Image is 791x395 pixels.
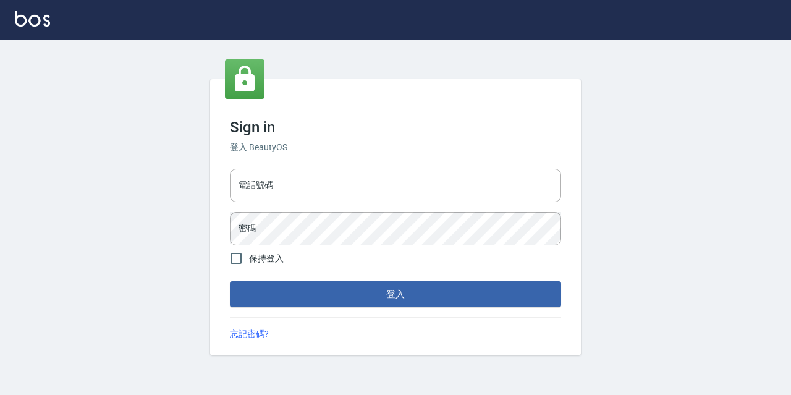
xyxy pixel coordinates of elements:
[15,11,50,27] img: Logo
[249,252,284,265] span: 保持登入
[230,141,561,154] h6: 登入 BeautyOS
[230,328,269,341] a: 忘記密碼?
[230,281,561,307] button: 登入
[230,119,561,136] h3: Sign in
